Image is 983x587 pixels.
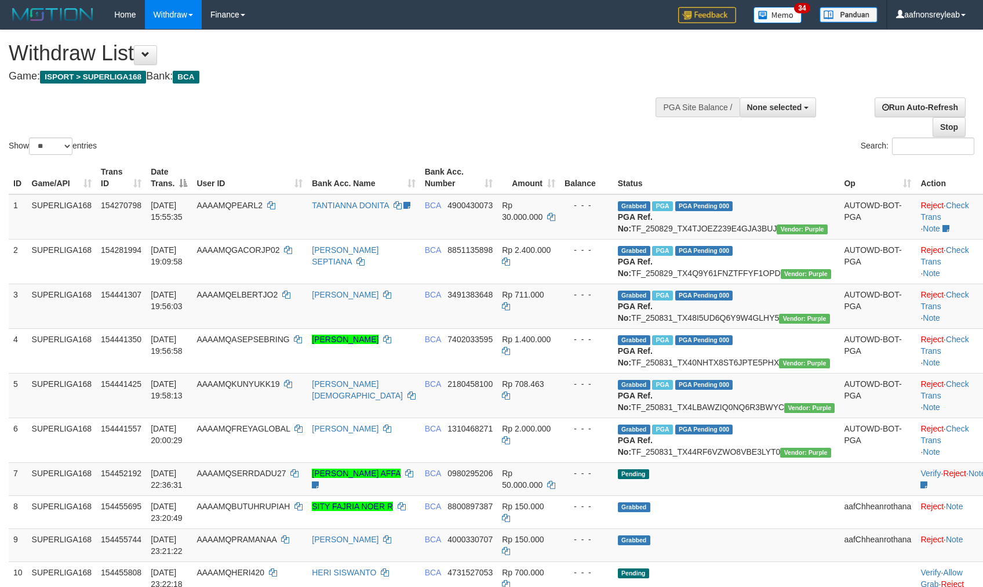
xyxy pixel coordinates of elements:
[447,568,493,577] span: Copy 4731527053 to clipboard
[675,335,733,345] span: PGA Pending
[27,373,97,418] td: SUPERLIGA168
[618,346,653,367] b: PGA Ref. No:
[447,535,493,544] span: Copy 4000330707 to clipboard
[502,535,544,544] span: Rp 150.000
[447,201,493,210] span: Copy 4900430073 to clipboard
[946,502,963,511] a: Note
[151,535,183,556] span: [DATE] 23:21:22
[196,201,263,210] span: AAAAMQPEARL2
[675,201,733,211] span: PGA Pending
[839,528,916,561] td: aafChheanrothana
[312,535,378,544] a: [PERSON_NAME]
[502,290,544,299] span: Rp 711.000
[101,502,141,511] span: 154455695
[875,97,966,117] a: Run Auto-Refresh
[27,495,97,528] td: SUPERLIGA168
[618,502,650,512] span: Grabbed
[675,380,733,390] span: PGA Pending
[779,358,829,368] span: Vendor URL: https://trx4.1velocity.biz
[27,462,97,495] td: SUPERLIGA168
[777,224,827,234] span: Vendor URL: https://trx4.1velocity.biz
[312,469,401,478] a: [PERSON_NAME] AFFA
[923,269,940,278] a: Note
[9,239,27,284] td: 2
[96,161,146,194] th: Trans ID: activate to sort column ascending
[425,568,441,577] span: BCA
[675,291,733,300] span: PGA Pending
[151,379,183,400] span: [DATE] 19:58:13
[151,502,183,523] span: [DATE] 23:20:49
[652,201,672,211] span: Marked by aafmaleo
[565,534,609,545] div: - - -
[779,314,829,324] span: Vendor URL: https://trx4.1velocity.biz
[425,335,441,344] span: BCA
[192,161,307,194] th: User ID: activate to sort column ascending
[196,424,290,433] span: AAAAMQFREYAGLOBAL
[312,502,393,511] a: SITY FAJRIA NOER R
[618,535,650,545] span: Grabbed
[312,201,389,210] a: TANTIANNA DONITA
[502,245,551,255] span: Rp 2.400.000
[9,137,97,155] label: Show entries
[27,161,97,194] th: Game/API: activate to sort column ascending
[613,328,840,373] td: TF_250831_TX40NHTX8ST6JPTE5PHX
[839,373,916,418] td: AUTOWD-BOT-PGA
[923,403,940,412] a: Note
[425,424,441,433] span: BCA
[946,535,963,544] a: Note
[618,469,649,479] span: Pending
[618,436,653,456] b: PGA Ref. No:
[447,502,493,511] span: Copy 8800897387 to clipboard
[101,379,141,389] span: 154441425
[502,568,544,577] span: Rp 700.000
[312,424,378,433] a: [PERSON_NAME]
[40,71,146,84] span: ISPORT > SUPERLIGA168
[618,257,653,278] b: PGA Ref. No:
[565,289,609,300] div: - - -
[425,535,441,544] span: BCA
[923,447,940,456] a: Note
[196,379,279,389] span: AAAAMQKUNYUKK19
[196,469,286,478] span: AAAAMQSERRDADU27
[565,423,609,434] div: - - -
[447,469,493,478] span: Copy 0980295206 to clipboard
[920,469,941,478] a: Verify
[502,379,544,389] span: Rp 708.463
[565,468,609,479] div: - - -
[425,502,441,511] span: BCA
[920,379,944,389] a: Reject
[839,284,916,328] td: AUTOWD-BOT-PGA
[747,103,802,112] span: None selected
[923,358,940,367] a: Note
[675,246,733,256] span: PGA Pending
[740,97,817,117] button: None selected
[618,201,650,211] span: Grabbed
[151,201,183,222] span: [DATE] 15:55:35
[447,290,493,299] span: Copy 3491383648 to clipboard
[9,6,97,23] img: MOTION_logo.png
[9,161,27,194] th: ID
[196,335,289,344] span: AAAAMQASEPSEBRING
[613,161,840,194] th: Status
[820,7,878,23] img: panduan.png
[9,284,27,328] td: 3
[29,137,72,155] select: Showentries
[920,201,969,222] a: Check Trans
[502,335,551,344] span: Rp 1.400.000
[618,391,653,412] b: PGA Ref. No:
[656,97,739,117] div: PGA Site Balance /
[920,424,969,445] a: Check Trans
[151,469,183,490] span: [DATE] 22:36:31
[920,424,944,433] a: Reject
[923,224,940,233] a: Note
[652,425,672,434] span: Marked by aafsoycanthlai
[312,290,378,299] a: [PERSON_NAME]
[9,42,644,65] h1: Withdraw List
[892,137,974,155] input: Search:
[839,161,916,194] th: Op: activate to sort column ascending
[678,7,736,23] img: Feedback.jpg
[27,194,97,240] td: SUPERLIGA168
[618,302,653,323] b: PGA Ref. No:
[420,161,498,194] th: Bank Acc. Number: activate to sort column ascending
[151,290,183,311] span: [DATE] 19:56:03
